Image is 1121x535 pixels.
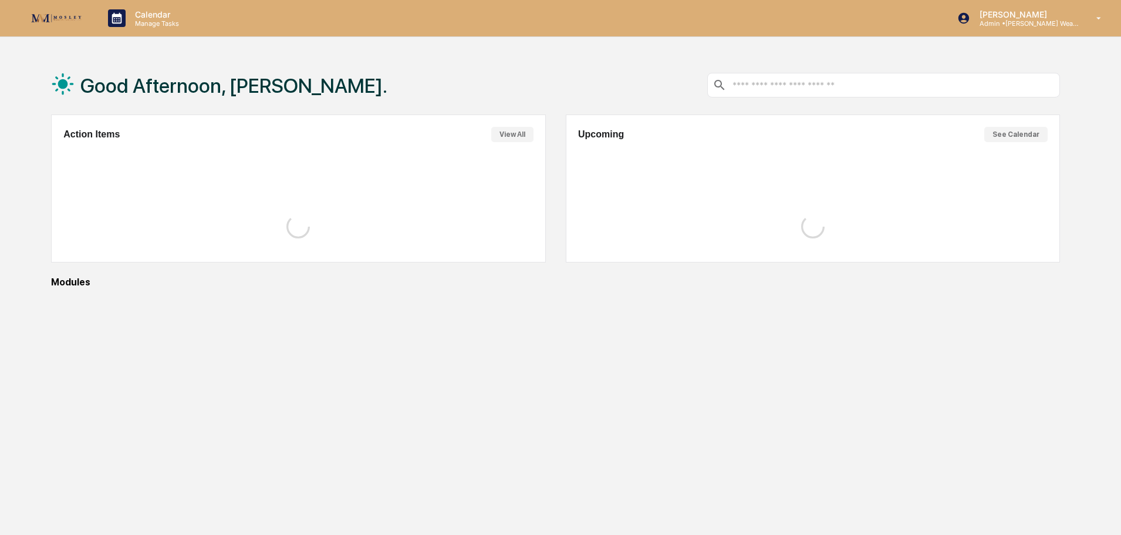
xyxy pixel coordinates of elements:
[491,127,534,142] button: View All
[578,129,624,140] h2: Upcoming
[51,277,1060,288] div: Modules
[126,19,185,28] p: Manage Tasks
[970,9,1079,19] p: [PERSON_NAME]
[970,19,1079,28] p: Admin • [PERSON_NAME] Wealth
[28,11,85,26] img: logo
[63,129,120,140] h2: Action Items
[126,9,185,19] p: Calendar
[984,127,1048,142] button: See Calendar
[80,74,387,97] h1: Good Afternoon, [PERSON_NAME].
